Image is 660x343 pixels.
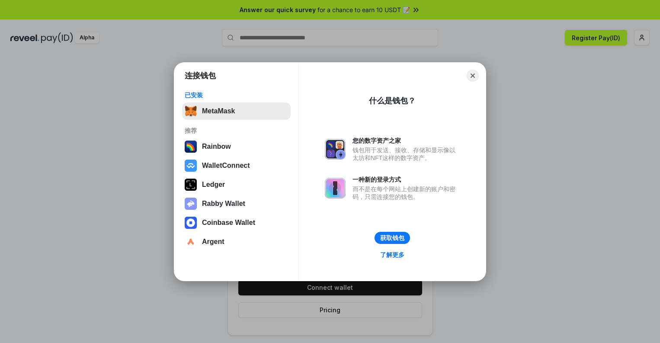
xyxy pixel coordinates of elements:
img: svg+xml,%3Csvg%20xmlns%3D%22http%3A%2F%2Fwww.w3.org%2F2000%2Fsvg%22%20fill%3D%22none%22%20viewBox... [325,178,346,199]
img: svg+xml,%3Csvg%20xmlns%3D%22http%3A%2F%2Fwww.w3.org%2F2000%2Fsvg%22%20fill%3D%22none%22%20viewBox... [325,139,346,160]
img: svg+xml,%3Csvg%20xmlns%3D%22http%3A%2F%2Fwww.w3.org%2F2000%2Fsvg%22%20fill%3D%22none%22%20viewBox... [185,198,197,210]
div: 已安装 [185,91,288,99]
div: WalletConnect [202,162,250,170]
button: Ledger [182,176,291,193]
img: svg+xml,%3Csvg%20fill%3D%22none%22%20height%3D%2233%22%20viewBox%3D%220%200%2035%2033%22%20width%... [185,105,197,117]
button: WalletConnect [182,157,291,174]
button: Coinbase Wallet [182,214,291,231]
button: MetaMask [182,103,291,120]
div: 而不是在每个网站上创建新的账户和密码，只需连接您的钱包。 [352,185,460,201]
div: 什么是钱包？ [369,96,416,106]
div: 钱包用于发送、接收、存储和显示像以太坊和NFT这样的数字资产。 [352,146,460,162]
div: Ledger [202,181,225,189]
img: svg+xml,%3Csvg%20width%3D%2228%22%20height%3D%2228%22%20viewBox%3D%220%200%2028%2028%22%20fill%3D... [185,236,197,248]
div: 获取钱包 [380,234,404,242]
div: 了解更多 [380,251,404,259]
div: MetaMask [202,107,235,115]
button: 获取钱包 [375,232,410,244]
div: Rainbow [202,143,231,151]
div: Rabby Wallet [202,200,245,208]
button: Close [467,70,479,82]
img: svg+xml,%3Csvg%20width%3D%22120%22%20height%3D%22120%22%20viewBox%3D%220%200%20120%20120%22%20fil... [185,141,197,153]
div: 一种新的登录方式 [352,176,460,183]
div: 推荐 [185,127,288,135]
div: Argent [202,238,224,246]
img: svg+xml,%3Csvg%20width%3D%2228%22%20height%3D%2228%22%20viewBox%3D%220%200%2028%2028%22%20fill%3D... [185,160,197,172]
h1: 连接钱包 [185,71,216,81]
button: Argent [182,233,291,250]
div: Coinbase Wallet [202,219,255,227]
img: svg+xml,%3Csvg%20xmlns%3D%22http%3A%2F%2Fwww.w3.org%2F2000%2Fsvg%22%20width%3D%2228%22%20height%3... [185,179,197,191]
button: Rabby Wallet [182,195,291,212]
div: 您的数字资产之家 [352,137,460,144]
button: Rainbow [182,138,291,155]
img: svg+xml,%3Csvg%20width%3D%2228%22%20height%3D%2228%22%20viewBox%3D%220%200%2028%2028%22%20fill%3D... [185,217,197,229]
a: 了解更多 [375,249,410,260]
